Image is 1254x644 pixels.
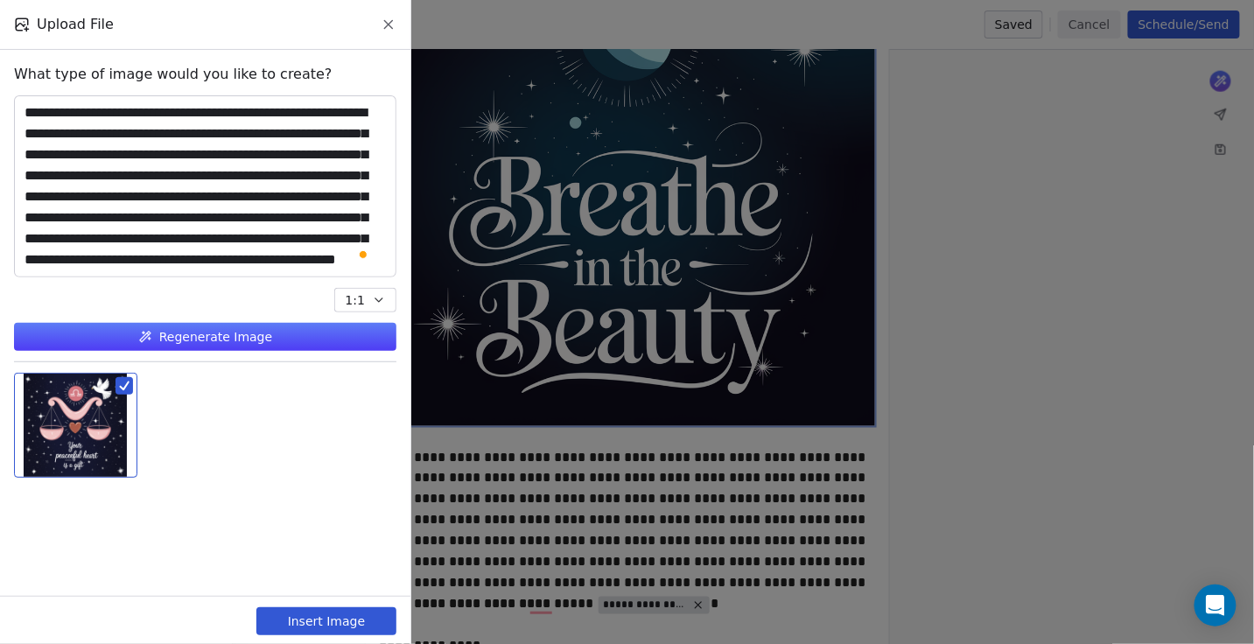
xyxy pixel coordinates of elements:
span: Upload File [37,14,114,35]
span: 1:1 [345,291,365,310]
span: What type of image would you like to create? [14,64,333,85]
button: Regenerate Image [14,323,396,351]
button: Insert Image [256,607,396,635]
div: Open Intercom Messenger [1194,584,1236,626]
textarea: To enrich screen reader interactions, please activate Accessibility in Grammarly extension settings [15,96,396,276]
